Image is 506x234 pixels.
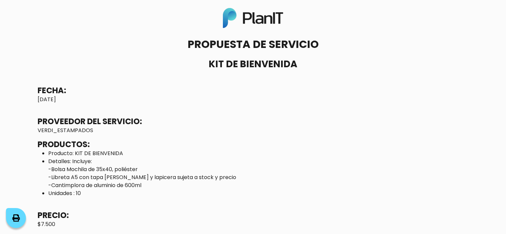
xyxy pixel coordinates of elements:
[48,149,469,157] li: Producto: KIT DE BIENVENIDA
[48,189,469,197] li: Unidades : 10
[38,86,66,96] h4: FECHA:
[223,8,283,28] img: logo-black
[38,211,69,220] h4: PRECIO:
[38,126,469,134] p: VERDI_ESTAMPADOS
[38,59,469,70] h3: KIT DE BIENVENIDA
[38,117,142,126] h4: PROVEEDOR DEL SERVICIO:
[38,140,90,149] h4: PRODUCTOS:
[38,38,469,51] h2: PROPUESTA DE SERVICIO
[38,96,469,104] p: [DATE]
[48,157,469,189] li: Detalles: Incluye: -Bolsa Mochila de 35x40, poliéster -Libreta A5 con tapa [PERSON_NAME] y lapice...
[38,220,469,228] p: $7.500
